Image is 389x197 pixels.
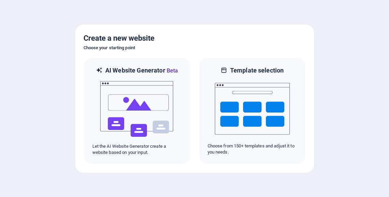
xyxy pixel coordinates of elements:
[230,66,284,75] h6: Template selection
[199,57,306,165] div: Template selectionChoose from 150+ templates and adjust it to you needs.
[84,44,306,52] h6: Choose your starting point
[92,143,182,156] p: Let the AI Website Generator create a website based on your input.
[165,67,178,74] span: Beta
[84,33,306,44] h5: Create a new website
[84,57,191,165] div: AI Website GeneratorBetaaiLet the AI Website Generator create a website based on your input.
[105,66,178,75] h6: AI Website Generator
[100,75,175,143] img: ai
[208,143,297,155] p: Choose from 150+ templates and adjust it to you needs.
